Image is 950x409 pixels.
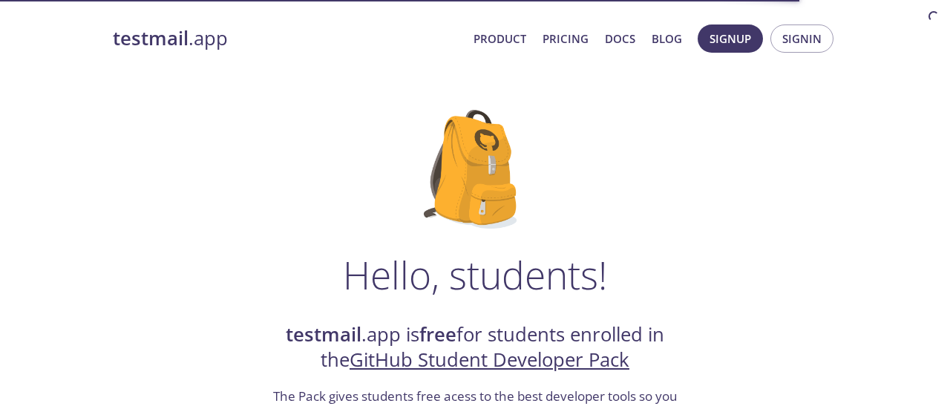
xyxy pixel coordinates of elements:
h2: .app is for students enrolled in the [271,322,679,373]
strong: free [419,321,456,347]
a: Docs [605,29,635,48]
span: Signup [710,29,751,48]
a: testmail.app [113,26,462,51]
img: github-student-backpack.png [424,110,527,229]
button: Signup [698,24,763,53]
a: Blog [652,29,682,48]
strong: testmail [286,321,361,347]
h1: Hello, students! [343,252,607,297]
button: Signin [770,24,833,53]
a: Product [474,29,526,48]
span: Signin [782,29,822,48]
a: GitHub Student Developer Pack [350,347,629,373]
strong: testmail [113,25,189,51]
a: Pricing [543,29,589,48]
